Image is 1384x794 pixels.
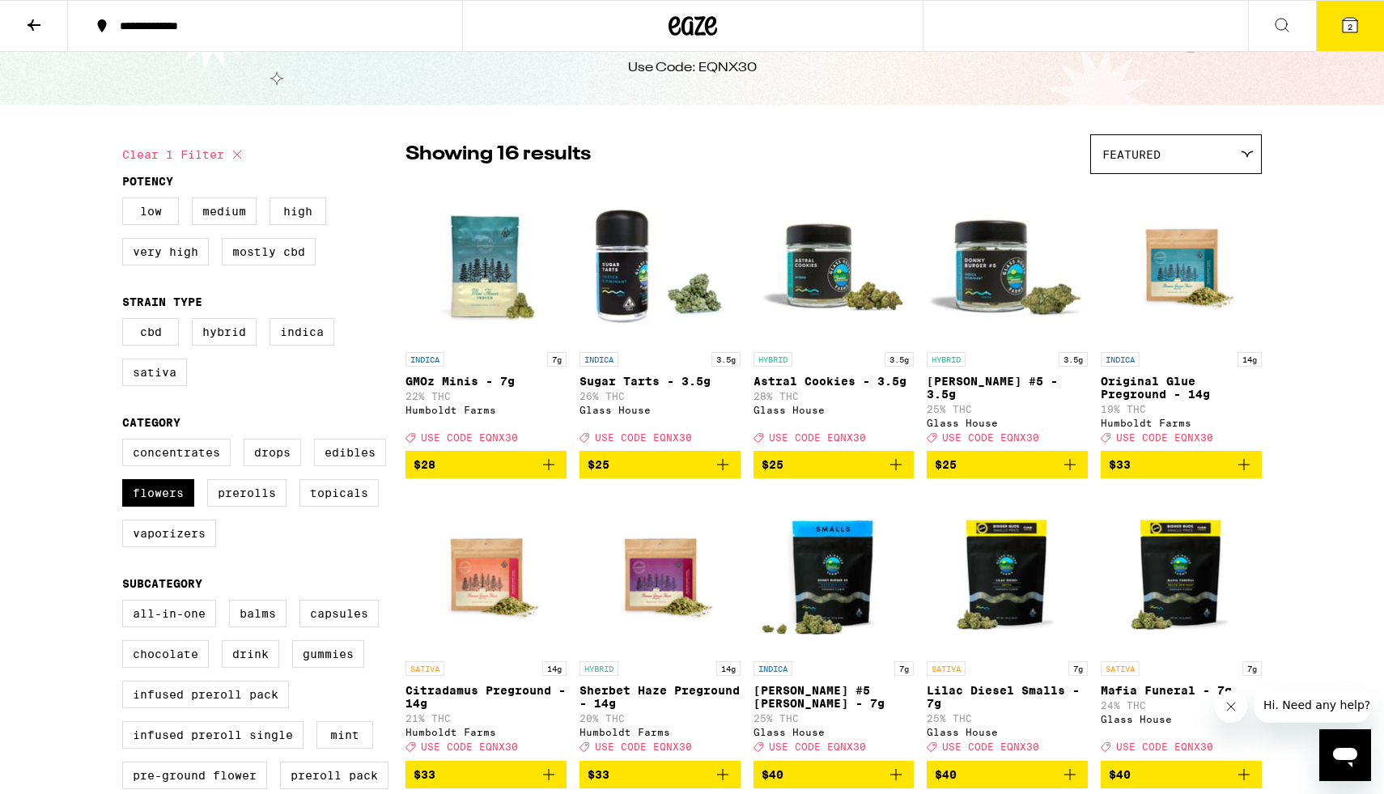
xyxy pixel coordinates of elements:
[579,684,741,710] p: Sherbet Haze Preground - 14g
[122,134,247,175] button: Clear 1 filter
[942,742,1039,753] span: USE CODE EQNX30
[1116,432,1213,443] span: USE CODE EQNX30
[405,727,567,737] div: Humboldt Farms
[122,721,304,749] label: Infused Preroll Single
[122,318,179,346] label: CBD
[547,352,567,367] p: 7g
[1101,451,1262,478] button: Add to bag
[754,727,915,737] div: Glass House
[927,727,1088,737] div: Glass House
[579,182,741,451] a: Open page for Sugar Tarts - 3.5g from Glass House
[1109,768,1131,781] span: $40
[579,182,741,344] img: Glass House - Sugar Tarts - 3.5g
[405,491,567,653] img: Humboldt Farms - Citradamus Preground - 14g
[122,175,173,188] legend: Potency
[1101,182,1262,344] img: Humboldt Farms - Original Glue Preground - 14g
[927,375,1088,401] p: [PERSON_NAME] #5 - 3.5g
[405,405,567,415] div: Humboldt Farms
[299,600,379,627] label: Capsules
[927,352,966,367] p: HYBRID
[405,761,567,788] button: Add to bag
[754,375,915,388] p: Astral Cookies - 3.5g
[192,197,257,225] label: Medium
[927,491,1088,653] img: Glass House - Lilac Diesel Smalls - 7g
[122,577,202,590] legend: Subcategory
[927,418,1088,428] div: Glass House
[405,451,567,478] button: Add to bag
[927,451,1088,478] button: Add to bag
[405,182,567,451] a: Open page for GMOz Minis - 7g from Humboldt Farms
[769,742,866,753] span: USE CODE EQNX30
[769,432,866,443] span: USE CODE EQNX30
[1254,687,1371,723] iframe: Message from company
[542,661,567,676] p: 14g
[579,451,741,478] button: Add to bag
[579,491,741,653] img: Humboldt Farms - Sherbet Haze Preground - 14g
[122,439,231,466] label: Concentrates
[927,404,1088,414] p: 25% THC
[207,479,287,507] label: Prerolls
[1059,352,1088,367] p: 3.5g
[754,491,915,653] img: Glass House - Donny Burger #5 Smalls - 7g
[1109,458,1131,471] span: $33
[1068,661,1088,676] p: 7g
[1215,690,1247,723] iframe: Close message
[579,661,618,676] p: HYBRID
[754,491,915,760] a: Open page for Donny Burger #5 Smalls - 7g from Glass House
[927,661,966,676] p: SATIVA
[942,432,1039,443] span: USE CODE EQNX30
[1242,661,1262,676] p: 7g
[754,391,915,401] p: 28% THC
[405,713,567,724] p: 21% THC
[405,491,567,760] a: Open page for Citradamus Preground - 14g from Humboldt Farms
[1101,375,1262,401] p: Original Glue Preground - 14g
[222,640,279,668] label: Drink
[579,491,741,760] a: Open page for Sherbet Haze Preground - 14g from Humboldt Farms
[894,661,914,676] p: 7g
[1319,729,1371,781] iframe: Button to launch messaging window
[1101,684,1262,697] p: Mafia Funeral - 7g
[754,684,915,710] p: [PERSON_NAME] #5 [PERSON_NAME] - 7g
[716,661,741,676] p: 14g
[927,761,1088,788] button: Add to bag
[280,762,388,789] label: Preroll Pack
[927,684,1088,710] p: Lilac Diesel Smalls - 7g
[122,600,216,627] label: All-In-One
[405,182,567,344] img: Humboldt Farms - GMOz Minis - 7g
[292,640,364,668] label: Gummies
[927,182,1088,344] img: Glass House - Donny Burger #5 - 3.5g
[754,761,915,788] button: Add to bag
[299,479,379,507] label: Topicals
[579,375,741,388] p: Sugar Tarts - 3.5g
[927,713,1088,724] p: 25% THC
[405,391,567,401] p: 22% THC
[192,318,257,346] label: Hybrid
[1101,418,1262,428] div: Humboldt Farms
[885,352,914,367] p: 3.5g
[1238,352,1262,367] p: 14g
[1101,491,1262,653] img: Glass House - Mafia Funeral - 7g
[762,768,783,781] span: $40
[122,416,180,429] legend: Category
[935,458,957,471] span: $25
[122,295,202,308] legend: Strain Type
[579,352,618,367] p: INDICA
[579,405,741,415] div: Glass House
[1101,491,1262,760] a: Open page for Mafia Funeral - 7g from Glass House
[1101,352,1140,367] p: INDICA
[1101,182,1262,451] a: Open page for Original Glue Preground - 14g from Humboldt Farms
[754,352,792,367] p: HYBRID
[754,661,792,676] p: INDICA
[1116,742,1213,753] span: USE CODE EQNX30
[1101,661,1140,676] p: SATIVA
[579,761,741,788] button: Add to bag
[927,491,1088,760] a: Open page for Lilac Diesel Smalls - 7g from Glass House
[421,742,518,753] span: USE CODE EQNX30
[1101,761,1262,788] button: Add to bag
[754,405,915,415] div: Glass House
[122,762,267,789] label: Pre-ground Flower
[588,458,609,471] span: $25
[579,391,741,401] p: 26% THC
[1316,1,1384,51] button: 2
